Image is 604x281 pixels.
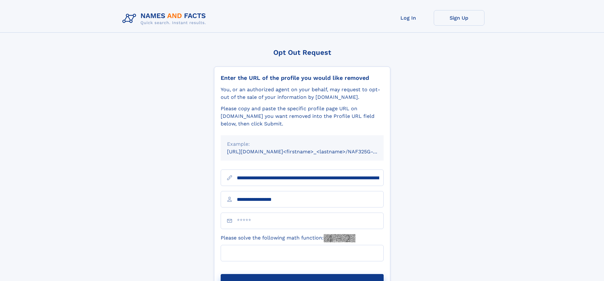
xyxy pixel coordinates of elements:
[221,74,384,81] div: Enter the URL of the profile you would like removed
[221,86,384,101] div: You, or an authorized agent on your behalf, may request to opt-out of the sale of your informatio...
[434,10,484,26] a: Sign Up
[221,105,384,128] div: Please copy and paste the specific profile page URL on [DOMAIN_NAME] you want removed into the Pr...
[227,149,396,155] small: [URL][DOMAIN_NAME]<firstname>_<lastname>/NAF325G-xxxxxxxx
[383,10,434,26] a: Log In
[221,234,355,242] label: Please solve the following math function:
[227,140,377,148] div: Example:
[214,48,390,56] div: Opt Out Request
[120,10,211,27] img: Logo Names and Facts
